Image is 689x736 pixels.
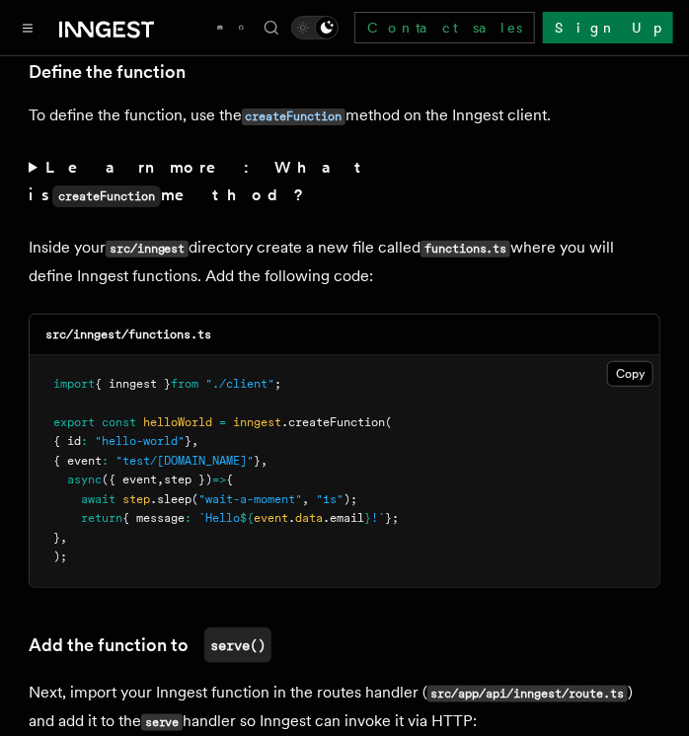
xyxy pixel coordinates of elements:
[164,473,212,486] span: step })
[260,16,283,39] button: Find something...
[106,241,189,258] code: src/inngest
[607,361,653,387] button: Copy
[60,531,67,545] span: ,
[52,185,161,207] code: createFunction
[261,454,268,468] span: ,
[364,511,371,525] span: }
[371,511,385,525] span: !`
[29,58,186,86] a: Define the function
[53,531,60,545] span: }
[185,434,191,448] span: }
[95,434,185,448] span: "hello-world"
[102,415,136,429] span: const
[191,434,198,448] span: ,
[242,109,345,125] code: createFunction
[115,454,254,468] span: "test/[DOMAIN_NAME]"
[226,473,233,486] span: {
[81,511,122,525] span: return
[29,158,369,204] strong: Learn more: What is method?
[53,434,81,448] span: { id
[141,714,183,731] code: serve
[102,473,157,486] span: ({ event
[344,492,357,506] span: );
[81,434,88,448] span: :
[205,377,274,391] span: "./client"
[281,415,385,429] span: .createFunction
[254,454,261,468] span: }
[53,550,67,563] span: );
[67,473,102,486] span: async
[543,12,673,43] a: Sign Up
[288,511,295,525] span: .
[143,415,212,429] span: helloWorld
[191,492,198,506] span: (
[421,241,510,258] code: functions.ts
[204,627,271,663] code: serve()
[150,492,191,506] span: .sleep
[291,16,339,39] button: Toggle dark mode
[53,377,95,391] span: import
[354,12,535,43] a: Contact sales
[219,415,226,429] span: =
[29,154,660,210] summary: Learn more: What iscreateFunctionmethod?
[29,679,660,736] p: Next, import your Inngest function in the routes handler ( ) and add it to the handler so Inngest...
[171,377,198,391] span: from
[185,511,191,525] span: :
[295,511,323,525] span: data
[385,511,399,525] span: };
[302,492,309,506] span: ,
[122,492,150,506] span: step
[45,328,211,341] code: src/inngest/functions.ts
[385,415,392,429] span: (
[198,511,240,525] span: `Hello
[29,102,660,130] p: To define the function, use the method on the Inngest client.
[53,454,102,468] span: { event
[29,627,271,663] a: Add the function toserve()
[198,492,302,506] span: "wait-a-moment"
[316,492,344,506] span: "1s"
[274,377,281,391] span: ;
[81,492,115,506] span: await
[157,473,164,486] span: ,
[122,511,185,525] span: { message
[254,511,288,525] span: event
[53,415,95,429] span: export
[427,686,628,702] code: src/app/api/inngest/route.ts
[242,106,345,124] a: createFunction
[233,415,281,429] span: inngest
[16,16,39,39] button: Toggle navigation
[212,473,226,486] span: =>
[95,377,171,391] span: { inngest }
[323,511,364,525] span: .email
[102,454,109,468] span: :
[29,234,660,290] p: Inside your directory create a new file called where you will define Inngest functions. Add the f...
[240,511,254,525] span: ${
